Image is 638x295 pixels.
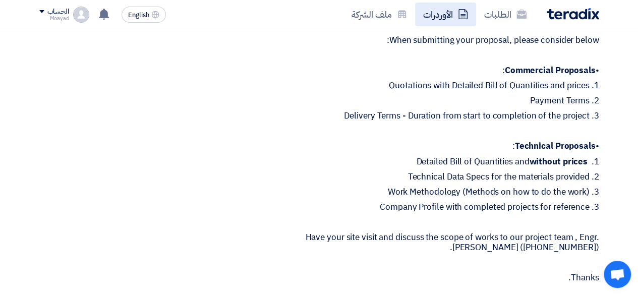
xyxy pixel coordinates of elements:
[122,7,166,23] button: English
[47,8,69,16] div: الحساب
[128,12,149,19] span: English
[256,156,599,166] p: 1. Detailed Bill of Quantities and
[604,261,631,288] a: Open chat
[256,96,599,106] p: 2. Payment Terms
[39,16,69,21] div: Moayad
[505,64,596,77] strong: Commercial Proposals
[256,66,599,76] p: • :
[256,272,599,282] p: Thanks.
[529,155,588,167] strong: without prices
[476,3,535,26] a: الطلبات
[256,187,599,197] p: 3. Work Methodology (Methods on how to do the work)
[73,7,89,23] img: profile_test.png
[256,81,599,91] p: 1. Quotations with Detailed Bill of Quantities and prices
[256,141,599,151] p: • :
[256,35,599,45] p: When submitting your proposal, please consider below:
[547,8,599,20] img: Teradix logo
[256,202,599,212] p: 3. Company Profile with completed projects for reference
[256,171,599,182] p: 2. Technical Data Specs for the materials provided
[343,3,415,26] a: ملف الشركة
[256,232,599,252] p: Have your site visit and discuss the scope of works to our project team , Engr. [PERSON_NAME] ([P...
[514,140,595,152] strong: Technical Proposals
[415,3,476,26] a: الأوردرات
[256,111,599,121] p: 3. Delivery Terms - Duration from start to completion of the project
